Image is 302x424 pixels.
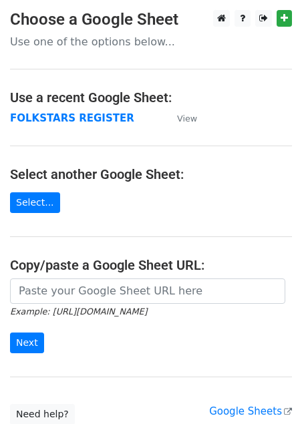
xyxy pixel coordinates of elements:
input: Paste your Google Sheet URL here [10,278,285,304]
a: Select... [10,192,60,213]
a: Google Sheets [209,405,292,417]
small: Example: [URL][DOMAIN_NAME] [10,306,147,316]
a: View [164,112,197,124]
h4: Copy/paste a Google Sheet URL: [10,257,292,273]
p: Use one of the options below... [10,35,292,49]
h3: Choose a Google Sheet [10,10,292,29]
h4: Select another Google Sheet: [10,166,292,182]
input: Next [10,333,44,353]
a: FOLKSTARS REGISTER [10,112,134,124]
small: View [177,114,197,124]
h4: Use a recent Google Sheet: [10,89,292,105]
